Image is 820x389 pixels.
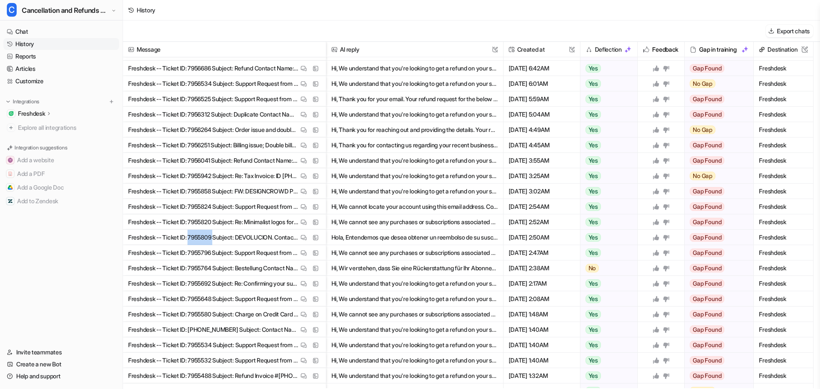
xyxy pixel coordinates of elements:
[507,337,577,353] span: [DATE] 1:40AM
[580,245,633,260] button: Yes
[586,325,601,334] span: Yes
[757,42,810,57] span: Destination
[685,368,748,383] button: Gap Found
[331,337,498,353] button: Hi, We understand that you're looking to get a refund on your subscription. Please note that init...
[586,356,601,365] span: Yes
[685,337,748,353] button: Gap Found
[766,25,813,37] button: Export chats
[690,202,724,211] span: Gap Found
[685,214,748,230] button: Gap Found
[685,322,748,337] button: Gap Found
[128,245,299,260] p: Freshdesk -- Ticket ID: 7955796 Subject: Support Request from [DOMAIN_NAME] Logo Maker - My Subsc...
[507,199,577,214] span: [DATE] 2:54AM
[507,42,577,57] span: Created at
[128,76,299,91] p: Freshdesk -- Ticket ID: 7956534 Subject: Support Request from BrandCrowd Logo Maker - Refund Cont...
[757,184,810,199] span: Freshdesk
[685,168,748,184] button: No Gap
[757,260,810,276] span: Freshdesk
[685,199,748,214] button: Gap Found
[507,322,577,337] span: [DATE] 1:40AM
[331,91,498,107] button: Hi, Thank you for your email. Your refund request for the below Print Order will be escalated to ...
[757,107,810,122] span: Freshdesk
[690,295,724,303] span: Gap Found
[690,249,724,257] span: Gap Found
[586,279,601,288] span: Yes
[586,371,601,380] span: Yes
[22,4,109,16] span: Cancellation and Refunds API-Aware Bot
[690,95,724,103] span: Gap Found
[8,158,13,163] img: Add a website
[586,95,601,103] span: Yes
[331,184,498,199] button: Hi, We understand that you're looking to get a refund on your subscription. Please note that init...
[128,368,299,383] p: Freshdesk -- Ticket ID: 7955488 Subject: Refund Invoice #[PHONE_NUMBER] Contact Name: [PERSON_NAM...
[586,187,601,196] span: Yes
[757,91,810,107] span: Freshdesk
[507,307,577,322] span: [DATE] 1:48AM
[690,172,715,180] span: No Gap
[331,122,498,137] button: Hi, Thank you for reaching out and providing the details. Your refund request for the below Print...
[580,61,633,76] button: Yes
[331,322,498,337] button: Hi, We understand that you're looking to get a refund on your subscription. Please note that init...
[507,260,577,276] span: [DATE] 2:38AM
[507,137,577,153] span: [DATE] 4:45AM
[586,141,601,149] span: Yes
[507,276,577,291] span: [DATE] 2:17AM
[3,75,119,87] a: Customize
[580,337,633,353] button: Yes
[128,153,299,168] p: Freshdesk -- Ticket ID: 7956041 Subject: Refund Contact Name: [PERSON_NAME] Contact Email: [EMAIL...
[690,325,724,334] span: Gap Found
[690,233,724,242] span: Gap Found
[685,230,748,245] button: Gap Found
[690,218,724,226] span: Gap Found
[128,184,299,199] p: Freshdesk -- Ticket ID: 7955858 Subject: FW: DESIGNCROWD PTY LTD: $36.00 USD Contact Name: Effs. ...
[757,276,810,291] span: Freshdesk
[580,368,633,383] button: Yes
[690,49,724,57] span: Gap Found
[757,353,810,368] span: Freshdesk
[128,230,299,245] p: Freshdesk -- Ticket ID: 7955809 Subject: DEVOLUCION. Contact Name: [PERSON_NAME] [PERSON_NAME] Co...
[757,291,810,307] span: Freshdesk
[586,310,601,319] span: Yes
[128,199,299,214] p: Freshdesk -- Ticket ID: 7955824 Subject: Support Request from BrandCrowd Logo Maker - My Subscrip...
[8,199,13,204] img: Add to Zendesk
[128,260,299,276] p: Freshdesk -- Ticket ID: 7955764 Subject: Bestellung Contact Name: [PERSON_NAME] Contact Email: [E...
[507,122,577,137] span: [DATE] 4:49AM
[580,76,633,91] button: Yes
[586,202,601,211] span: Yes
[331,260,498,276] button: Hi, Wir verstehen, dass Sie eine Rückerstattung für Ihr Abonnement wünschen. Bitte beachten Sie, ...
[128,137,299,153] p: Freshdesk -- Ticket ID: 7956251 Subject: Billing issue; Double billed Contact Name: [PERSON_NAME]...
[108,99,114,105] img: menu_add.svg
[685,276,748,291] button: Gap Found
[331,245,498,260] button: Hi, We cannot see any purchases or subscriptions associated with this email address. Could you pl...
[7,3,17,17] span: C
[595,42,622,57] h2: Deflection
[690,279,724,288] span: Gap Found
[757,245,810,260] span: Freshdesk
[685,107,748,122] button: Gap Found
[757,61,810,76] span: Freshdesk
[580,260,633,276] button: No
[5,99,11,105] img: expand menu
[3,194,119,208] button: Add to ZendeskAdd to Zendesk
[690,187,724,196] span: Gap Found
[690,264,724,272] span: Gap Found
[580,230,633,245] button: Yes
[757,337,810,353] span: Freshdesk
[586,110,601,119] span: Yes
[8,185,13,190] img: Add a Google Doc
[757,137,810,153] span: Freshdesk
[685,291,748,307] button: Gap Found
[128,276,299,291] p: Freshdesk -- Ticket ID: 7955692 Subject: Re: Confirming your subscription has ended Contact Name:...
[757,76,810,91] span: Freshdesk
[137,6,155,15] div: History
[8,171,13,176] img: Add a PDF
[507,245,577,260] span: [DATE] 2:47AM
[690,341,724,349] span: Gap Found
[128,337,299,353] p: Freshdesk -- Ticket ID: 7955534 Subject: Support Request from [DOMAIN_NAME] Logo Maker - Refund C...
[331,307,498,322] button: Hi, We cannot see any purchases or subscriptions associated with this email address. Could you pl...
[331,368,498,383] button: Hi, We understand that you're looking to get a refund on your subscription. Please note that init...
[507,291,577,307] span: [DATE] 2:08AM
[128,107,299,122] p: Freshdesk -- Ticket ID: 7956312 Subject: Duplicate Contact Name: [PERSON_NAME] Contact Email: [EM...
[685,61,748,76] button: Gap Found
[128,353,299,368] p: Freshdesk -- Ticket ID: 7955532 Subject: Support Request from [DOMAIN_NAME] Logo Maker - Refund C...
